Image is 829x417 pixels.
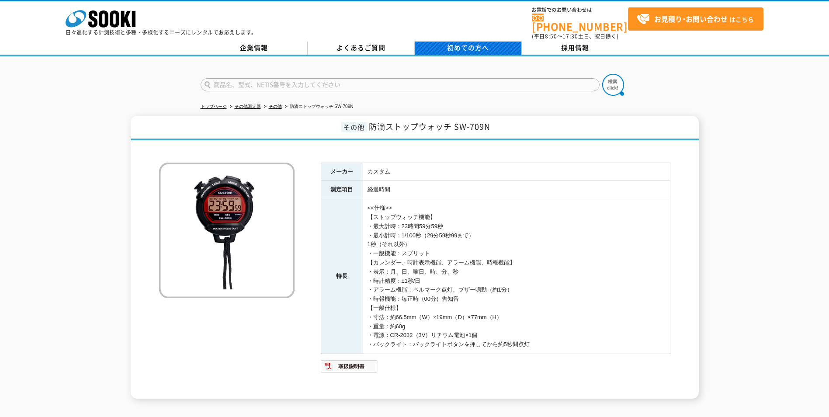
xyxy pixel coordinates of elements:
[532,7,628,13] span: お電話でのお問い合わせは
[341,122,367,132] span: その他
[235,104,261,109] a: その他測定器
[532,14,628,31] a: [PHONE_NUMBER]
[602,74,624,96] img: btn_search.png
[201,78,600,91] input: 商品名、型式、NETIS番号を入力してください
[532,32,618,40] span: (平日 ～ 土日、祝日除く)
[628,7,763,31] a: お見積り･お問い合わせはこちら
[201,42,308,55] a: 企業情報
[415,42,522,55] a: 初めての方へ
[283,102,354,111] li: 防滴ストップウォッチ SW-709N
[321,359,378,373] img: 取扱説明書
[363,199,670,354] td: <<仕様>> 【ストップウォッチ機能】 ・最大計時：23時間59分59秒 ・最小計時：1/100秒（29分59秒99まで） 1秒（それ以外） ・一般機能：スプリット 【カレンダー、時計表示機能、...
[369,121,490,132] span: 防滴ストップウォッチ SW-709N
[522,42,629,55] a: 採用情報
[66,30,257,35] p: 日々進化する計測技術と多種・多様化するニーズにレンタルでお応えします。
[363,163,670,181] td: カスタム
[321,199,363,354] th: 特長
[308,42,415,55] a: よくあるご質問
[637,13,754,26] span: はこちら
[201,104,227,109] a: トップページ
[562,32,578,40] span: 17:30
[321,181,363,199] th: 測定項目
[159,163,295,298] img: 防滴ストップウォッチ SW-709N
[269,104,282,109] a: その他
[321,163,363,181] th: メーカー
[363,181,670,199] td: 経過時間
[654,14,728,24] strong: お見積り･お問い合わせ
[447,43,489,52] span: 初めての方へ
[545,32,557,40] span: 8:50
[321,365,378,372] a: 取扱説明書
